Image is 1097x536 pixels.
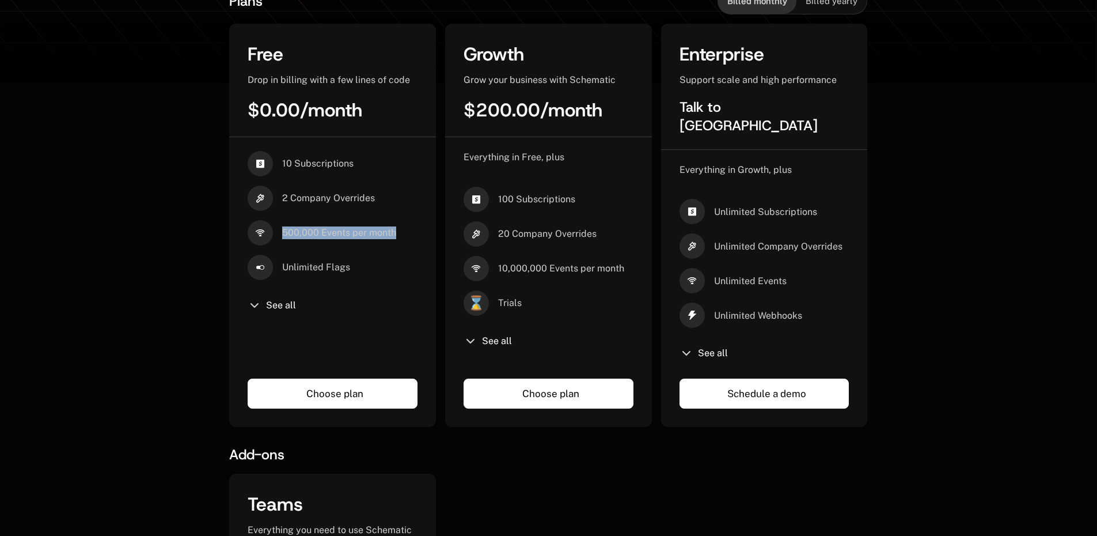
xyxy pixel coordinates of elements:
span: $200.00 [464,98,540,122]
i: hammer [464,221,489,247]
a: Choose plan [464,379,633,409]
i: chevron-down [464,334,477,348]
span: Support scale and high performance [680,74,837,85]
span: Teams [248,492,303,516]
span: / month [300,98,362,122]
span: See all [698,349,728,358]
span: Growth [464,42,524,66]
span: Unlimited Company Overrides [714,240,842,253]
span: Unlimited Webhooks [714,309,802,322]
i: cashapp [248,151,273,176]
i: signal [248,220,273,246]
span: Free [248,42,283,66]
span: Everything in Growth, plus [680,164,792,175]
span: Unlimited Flags [282,261,350,274]
i: thunder [680,303,705,328]
span: Unlimited Events [714,275,787,288]
span: 100 Subscriptions [498,193,575,206]
i: hammer [248,186,273,211]
i: hammer [680,233,705,259]
span: / month [540,98,602,122]
i: signal [464,256,489,281]
i: cashapp [464,187,489,212]
a: Schedule a demo [680,379,849,409]
i: boolean-on [248,255,273,280]
span: Add-ons [229,446,284,464]
span: 500,000 Events per month [282,227,396,239]
i: signal [680,268,705,293]
span: 10,000,000 Events per month [498,262,624,275]
i: chevron-down [680,346,693,360]
span: See all [482,337,512,346]
span: $0.00 [248,98,300,122]
span: Everything in Free, plus [464,152,564,163]
i: cashapp [680,199,705,224]
span: Enterprise [680,42,764,66]
span: ⌛ [464,290,489,316]
span: 20 Company Overrides [498,228,597,240]
span: 10 Subscriptions [282,157,354,170]
i: chevron-down [248,299,261,312]
a: Choose plan [248,379,417,409]
span: Grow your business with Schematic [464,74,616,85]
span: Talk to [GEOGRAPHIC_DATA] [680,98,818,135]
span: Unlimited Subscriptions [714,206,817,218]
span: Trials [498,297,522,309]
span: 2 Company Overrides [282,192,375,205]
span: Drop in billing with a few lines of code [248,74,410,85]
span: See all [266,301,296,310]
